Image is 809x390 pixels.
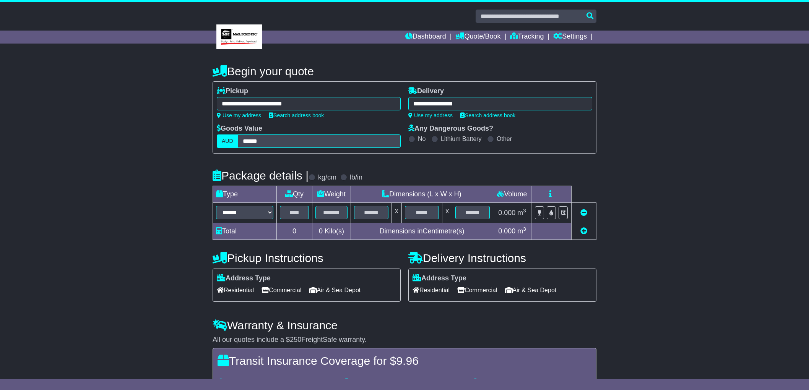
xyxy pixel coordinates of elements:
[309,284,361,296] span: Air & Sea Depot
[277,223,312,240] td: 0
[408,125,493,133] label: Any Dangerous Goods?
[408,87,444,95] label: Delivery
[213,336,596,344] div: All our quotes include a $ FreightSafe warranty.
[455,31,500,44] a: Quote/Book
[418,135,426,142] label: No
[442,203,452,223] td: x
[262,284,301,296] span: Commercial
[468,379,595,387] div: If your package is stolen
[213,169,309,182] h4: Package details |
[392,203,401,223] td: x
[217,87,248,95] label: Pickup
[457,284,497,296] span: Commercial
[312,186,351,203] td: Weight
[460,112,515,118] a: Search address book
[510,31,544,44] a: Tracking
[408,252,596,264] h4: Delivery Instructions
[312,223,351,240] td: Kilo(s)
[413,274,466,283] label: Address Type
[498,209,515,217] span: 0.000
[217,284,254,296] span: Residential
[213,252,401,264] h4: Pickup Instructions
[351,223,493,240] td: Dimensions in Centimetre(s)
[277,186,312,203] td: Qty
[213,65,596,78] h4: Begin your quote
[408,112,453,118] a: Use my address
[318,173,336,182] label: kg/cm
[218,354,591,367] h4: Transit Insurance Coverage for $
[580,209,587,217] a: Remove this item
[497,135,512,142] label: Other
[217,134,238,148] label: AUD
[290,336,301,343] span: 250
[350,173,362,182] label: lb/in
[214,379,341,387] div: Loss of your package
[413,284,450,296] span: Residential
[213,186,277,203] td: Type
[213,319,596,332] h4: Warranty & Insurance
[216,24,262,49] img: MBE Eight Mile Plains
[341,379,468,387] div: Damage to your package
[351,186,493,203] td: Dimensions (L x W x H)
[493,186,531,203] td: Volume
[580,227,587,235] a: Add new item
[405,31,446,44] a: Dashboard
[217,112,261,118] a: Use my address
[553,31,587,44] a: Settings
[441,135,482,142] label: Lithium Battery
[217,125,262,133] label: Goods Value
[517,209,526,217] span: m
[505,284,557,296] span: Air & Sea Depot
[523,208,526,214] sup: 3
[498,227,515,235] span: 0.000
[319,227,323,235] span: 0
[517,227,526,235] span: m
[213,223,277,240] td: Total
[523,226,526,232] sup: 3
[396,354,418,367] span: 9.96
[217,274,271,283] label: Address Type
[269,112,324,118] a: Search address book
